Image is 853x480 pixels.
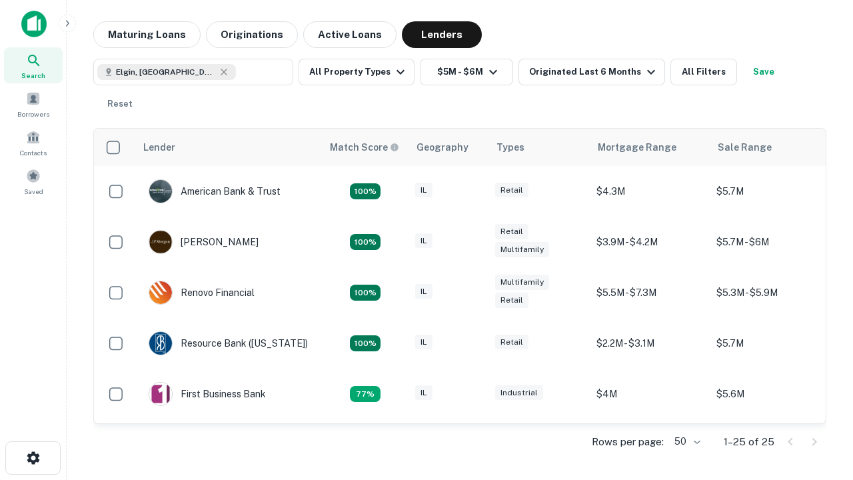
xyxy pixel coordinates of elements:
img: picture [149,383,172,405]
div: Matching Properties: 3, hasApolloMatch: undefined [350,386,381,402]
div: Sale Range [718,139,772,155]
div: Retail [495,224,528,239]
a: Saved [4,163,63,199]
span: Saved [24,186,43,197]
td: $2.2M - $3.1M [590,318,710,369]
div: Industrial [495,385,543,401]
div: American Bank & Trust [149,179,281,203]
button: Maturing Loans [93,21,201,48]
h6: Match Score [330,140,397,155]
a: Search [4,47,63,83]
button: $5M - $6M [420,59,513,85]
div: Matching Properties: 7, hasApolloMatch: undefined [350,183,381,199]
a: Contacts [4,125,63,161]
div: IL [415,183,432,198]
div: Lender [143,139,175,155]
div: Originated Last 6 Months [529,64,659,80]
td: $5.5M - $7.3M [590,267,710,318]
div: Multifamily [495,242,549,257]
td: $5.7M [710,318,830,369]
div: 50 [669,432,702,451]
th: Types [488,129,590,166]
div: Capitalize uses an advanced AI algorithm to match your search with the best lender. The match sco... [330,140,399,155]
div: IL [415,233,432,249]
div: Retail [495,183,528,198]
td: $5.7M [710,166,830,217]
button: All Filters [670,59,737,85]
span: Borrowers [17,109,49,119]
div: Types [496,139,524,155]
td: $5.7M - $6M [710,217,830,267]
div: Matching Properties: 4, hasApolloMatch: undefined [350,335,381,351]
div: Multifamily [495,275,549,290]
div: Retail [495,335,528,350]
div: IL [415,335,432,350]
div: IL [415,284,432,299]
div: Matching Properties: 4, hasApolloMatch: undefined [350,285,381,301]
th: Lender [135,129,322,166]
button: Active Loans [303,21,397,48]
button: All Property Types [299,59,415,85]
iframe: Chat Widget [786,373,853,437]
td: $3.1M [590,419,710,470]
p: Rows per page: [592,434,664,450]
th: Geography [409,129,488,166]
button: Reset [99,91,141,117]
th: Mortgage Range [590,129,710,166]
img: picture [149,281,172,304]
th: Capitalize uses an advanced AI algorithm to match your search with the best lender. The match sco... [322,129,409,166]
span: Search [21,70,45,81]
td: $5.3M - $5.9M [710,267,830,318]
img: capitalize-icon.png [21,11,47,37]
button: Save your search to get updates of matches that match your search criteria. [742,59,785,85]
div: First Business Bank [149,382,266,406]
div: [PERSON_NAME] [149,230,259,254]
td: $5.6M [710,369,830,419]
td: $5.1M [710,419,830,470]
span: Contacts [20,147,47,158]
div: Renovo Financial [149,281,255,305]
button: Originated Last 6 Months [518,59,665,85]
button: Originations [206,21,298,48]
div: Mortgage Range [598,139,676,155]
th: Sale Range [710,129,830,166]
td: $4M [590,369,710,419]
span: Elgin, [GEOGRAPHIC_DATA], [GEOGRAPHIC_DATA] [116,66,216,78]
a: Borrowers [4,86,63,122]
td: $4.3M [590,166,710,217]
div: Geography [417,139,468,155]
img: picture [149,231,172,253]
div: Resource Bank ([US_STATE]) [149,331,308,355]
div: Matching Properties: 4, hasApolloMatch: undefined [350,234,381,250]
img: picture [149,180,172,203]
p: 1–25 of 25 [724,434,774,450]
img: picture [149,332,172,355]
div: IL [415,385,432,401]
button: Lenders [402,21,482,48]
td: $3.9M - $4.2M [590,217,710,267]
div: Retail [495,293,528,308]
